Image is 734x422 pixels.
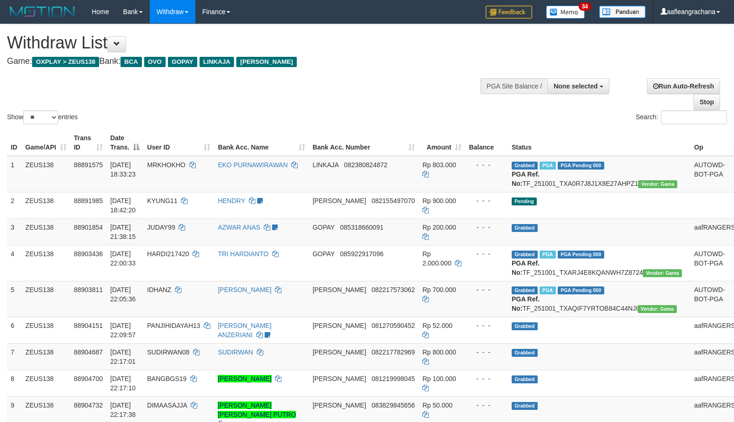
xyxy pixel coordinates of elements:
a: Run Auto-Refresh [647,78,720,94]
td: TF_251001_TXARJ4E8KQANWH7Z8724 [508,245,690,281]
span: [PERSON_NAME] [313,286,366,293]
th: ID [7,129,22,156]
span: Rp 2.000.000 [422,250,451,267]
span: [PERSON_NAME] [313,402,366,409]
span: GOPAY [313,250,334,258]
span: Grabbed [512,224,538,232]
th: Amount: activate to sort column ascending [419,129,465,156]
div: PGA Site Balance / [480,78,547,94]
td: TF_251001_TXAQIF7YRTOB84C44NJI [508,281,690,317]
th: Date Trans.: activate to sort column descending [107,129,143,156]
a: HENDRY [218,197,245,204]
td: ZEUS138 [22,218,70,245]
a: [PERSON_NAME] ANZERIANI [218,322,271,339]
div: - - - [469,249,504,259]
span: [DATE] 22:17:01 [110,348,136,365]
span: GOPAY [313,224,334,231]
td: 7 [7,343,22,370]
img: Button%20Memo.svg [546,6,585,19]
div: - - - [469,223,504,232]
td: ZEUS138 [22,317,70,343]
label: Show entries [7,110,78,124]
span: 88904687 [74,348,103,356]
span: Copy 082380824872 to clipboard [344,161,387,169]
div: - - - [469,321,504,330]
span: 88903436 [74,250,103,258]
span: Grabbed [512,322,538,330]
span: LINKAJA [200,57,234,67]
span: [PERSON_NAME] [313,197,366,204]
span: Copy 082217782969 to clipboard [372,348,415,356]
span: [PERSON_NAME] [313,322,366,329]
div: - - - [469,160,504,170]
a: AZWAR ANAS [218,224,260,231]
td: ZEUS138 [22,370,70,396]
span: SUDIRWAN08 [147,348,189,356]
span: GOPAY [168,57,197,67]
span: [DATE] 21:38:15 [110,224,136,240]
b: PGA Ref. No: [512,170,540,187]
th: Bank Acc. Name: activate to sort column ascending [214,129,308,156]
span: 88904151 [74,322,103,329]
span: 88901854 [74,224,103,231]
th: Game/API: activate to sort column ascending [22,129,70,156]
span: [DATE] 22:17:10 [110,375,136,392]
input: Search: [661,110,727,124]
span: Copy 083829845656 to clipboard [372,402,415,409]
td: 8 [7,370,22,396]
th: Balance [465,129,508,156]
th: Bank Acc. Number: activate to sort column ascending [309,129,419,156]
a: TRI HARDIANTO [218,250,268,258]
span: [PERSON_NAME] [313,348,366,356]
a: SUDIRWAN [218,348,253,356]
a: [PERSON_NAME] [218,375,271,382]
td: 1 [7,156,22,192]
span: PGA Pending [558,251,604,259]
span: [DATE] 22:05:36 [110,286,136,303]
span: DIMAASAJJA [147,402,187,409]
div: - - - [469,401,504,410]
span: PGA Pending [558,162,604,170]
span: 88904700 [74,375,103,382]
span: LINKAJA [313,161,339,169]
td: ZEUS138 [22,245,70,281]
span: Rp 200.000 [422,224,456,231]
span: Vendor URL: https://trx31.1velocity.biz [638,305,677,313]
span: HARDI217420 [147,250,189,258]
th: Status [508,129,690,156]
button: None selected [547,78,609,94]
td: TF_251001_TXA0R7J8J1X8E27AHPZ1 [508,156,690,192]
div: - - - [469,196,504,205]
span: [DATE] 22:00:33 [110,250,136,267]
span: [DATE] 22:09:57 [110,322,136,339]
span: Copy 085318660091 to clipboard [340,224,383,231]
span: PGA Pending [558,286,604,294]
span: Copy 081270590452 to clipboard [372,322,415,329]
span: [DATE] 22:17:38 [110,402,136,418]
a: [PERSON_NAME] [PERSON_NAME] PUTRO [218,402,296,418]
span: Copy 085922917096 to clipboard [340,250,383,258]
div: - - - [469,374,504,383]
span: 88891985 [74,197,103,204]
span: [DATE] 18:33:23 [110,161,136,178]
span: Copy 082217573062 to clipboard [372,286,415,293]
span: [PERSON_NAME] [313,375,366,382]
td: 3 [7,218,22,245]
td: 6 [7,317,22,343]
span: Vendor URL: https://trx31.1velocity.biz [638,180,677,188]
img: MOTION_logo.png [7,5,78,19]
span: Grabbed [512,375,538,383]
img: panduan.png [599,6,646,18]
b: PGA Ref. No: [512,295,540,312]
span: 88904732 [74,402,103,409]
td: ZEUS138 [22,343,70,370]
select: Showentries [23,110,58,124]
th: User ID: activate to sort column ascending [143,129,214,156]
span: Rp 800.000 [422,348,456,356]
span: None selected [554,82,598,90]
span: Marked by aafchomsokheang [540,286,556,294]
a: [PERSON_NAME] [218,286,271,293]
td: 2 [7,192,22,218]
th: Trans ID: activate to sort column ascending [70,129,107,156]
span: Rp 100.000 [422,375,456,382]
